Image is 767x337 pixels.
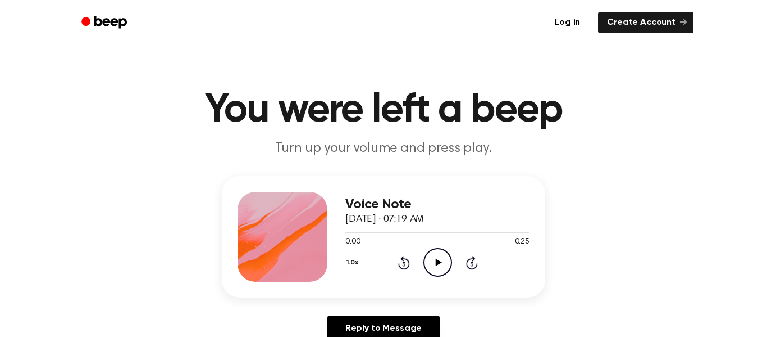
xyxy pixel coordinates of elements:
span: 0:00 [345,236,360,248]
a: Beep [74,12,137,34]
a: Create Account [598,12,693,33]
h3: Voice Note [345,197,529,212]
span: 0:25 [515,236,529,248]
button: 1.0x [345,253,362,272]
a: Log in [544,10,591,35]
p: Turn up your volume and press play. [168,140,599,158]
span: [DATE] · 07:19 AM [345,214,424,224]
h1: You were left a beep [96,90,671,131]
